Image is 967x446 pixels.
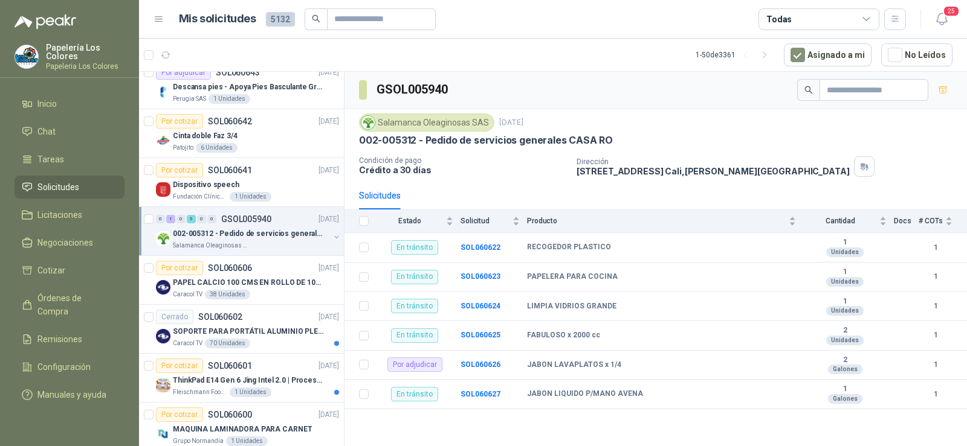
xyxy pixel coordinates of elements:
[803,217,877,225] span: Cantidad
[828,394,862,404] div: Galones
[173,130,238,142] p: Cinta doble Faz 3/4
[527,209,803,233] th: Producto
[173,277,323,288] p: PAPEL CALCIO 100 CMS EN ROLLO DE 100 GR
[216,68,260,77] p: SOL060643
[527,243,611,252] b: RECOGEDOR PLASTICO
[173,143,193,153] p: Patojito
[387,357,442,372] div: Por adjudicar
[173,326,323,337] p: SOPORTE PARA PORTÁTIL ALUMINIO PLEGABLE VTA
[527,217,786,225] span: Producto
[826,336,864,345] div: Unidades
[46,63,125,70] p: Papeleria Los Colores
[919,217,943,225] span: # COTs
[312,14,320,23] span: search
[156,212,341,250] a: 0 1 0 5 0 0 GSOL005940[DATE] Company Logo002-005312 - Pedido de servicios generales CASA ROSalama...
[803,355,887,365] b: 2
[919,242,952,253] b: 1
[37,333,82,346] span: Remisiones
[156,329,170,343] img: Company Logo
[15,176,125,199] a: Solicitudes
[173,94,206,104] p: Perugia SAS
[527,360,621,370] b: JABON LAVAPLATOS x 1/4
[461,331,500,339] b: SOL060625
[319,360,339,372] p: [DATE]
[173,81,323,93] p: Descansa pies - Apoya Pies Basculante Graduable Ergonómico
[461,390,500,398] a: SOL060627
[826,277,864,287] div: Unidades
[943,5,960,17] span: 25
[894,209,919,233] th: Docs
[221,215,271,223] p: GSOL005940
[15,148,125,171] a: Tareas
[803,267,887,277] b: 1
[391,270,438,284] div: En tránsito
[156,280,170,295] img: Company Logo
[15,287,125,323] a: Órdenes de Compra
[919,330,952,341] b: 1
[187,215,196,223] div: 5
[208,362,252,370] p: SOL060601
[527,302,616,311] b: LIMPIA VIDRIOS GRANDE
[359,134,613,147] p: 002-005312 - Pedido de servicios generales CASA RO
[931,8,952,30] button: 25
[15,120,125,143] a: Chat
[826,306,864,316] div: Unidades
[208,166,252,174] p: SOL060641
[319,263,339,274] p: [DATE]
[139,60,344,109] a: Por adjudicarSOL060643[DATE] Company LogoDescansa pies - Apoya Pies Basculante Graduable Ergonómi...
[37,125,56,138] span: Chat
[208,117,252,126] p: SOL060642
[15,383,125,406] a: Manuales y ayuda
[176,215,186,223] div: 0
[319,214,339,225] p: [DATE]
[173,339,202,348] p: Caracol TV
[179,10,256,28] h1: Mis solicitudes
[527,389,643,399] b: JABON LIQUIDO P/MANO AVENA
[156,358,203,373] div: Por cotizar
[784,43,872,66] button: Asignado a mi
[15,355,125,378] a: Configuración
[461,360,500,369] a: SOL060626
[37,291,113,318] span: Órdenes de Compra
[37,264,65,277] span: Cotizar
[15,203,125,226] a: Licitaciones
[46,43,125,60] p: Papelería Los Colores
[156,163,203,177] div: Por cotizar
[15,231,125,254] a: Negociaciones
[156,215,165,223] div: 0
[803,297,887,307] b: 1
[205,290,250,299] div: 38 Unidades
[391,299,438,313] div: En tránsito
[139,305,344,354] a: CerradoSOL060602[DATE] Company LogoSOPORTE PARA PORTÁTIL ALUMINIO PLEGABLE VTACaracol TV70 Unidades
[696,45,774,65] div: 1 - 50 de 3361
[37,180,79,194] span: Solicitudes
[461,302,500,310] b: SOL060624
[156,84,170,99] img: Company Logo
[196,143,238,153] div: 6 Unidades
[173,375,323,386] p: ThinkPad E14 Gen 6 Jing Intel 2.0 | Procesador Intel Core Ultra 5 125U ( 12
[173,387,227,397] p: Fleischmann Foods S.A.
[37,388,106,401] span: Manuales y ayuda
[359,156,567,165] p: Condición de pago
[391,328,438,343] div: En tránsito
[207,215,216,223] div: 0
[139,256,344,305] a: Por cotizarSOL060606[DATE] Company LogoPAPEL CALCIO 100 CMS EN ROLLO DE 100 GRCaracol TV38 Unidades
[173,241,249,250] p: Salamanca Oleaginosas SAS
[359,113,494,132] div: Salamanca Oleaginosas SAS
[377,80,450,99] h3: GSOL005940
[37,153,64,166] span: Tareas
[919,389,952,400] b: 1
[156,261,203,275] div: Por cotizar
[266,12,295,27] span: 5132
[319,165,339,176] p: [DATE]
[139,109,344,158] a: Por cotizarSOL060642[DATE] Company LogoCinta doble Faz 3/4Patojito6 Unidades
[139,354,344,403] a: Por cotizarSOL060601[DATE] Company LogoThinkPad E14 Gen 6 Jing Intel 2.0 | Procesador Intel Core ...
[15,259,125,282] a: Cotizar
[881,43,952,66] button: No Leídos
[198,313,242,321] p: SOL060602
[461,272,500,281] a: SOL060623
[319,116,339,127] p: [DATE]
[499,117,523,129] p: [DATE]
